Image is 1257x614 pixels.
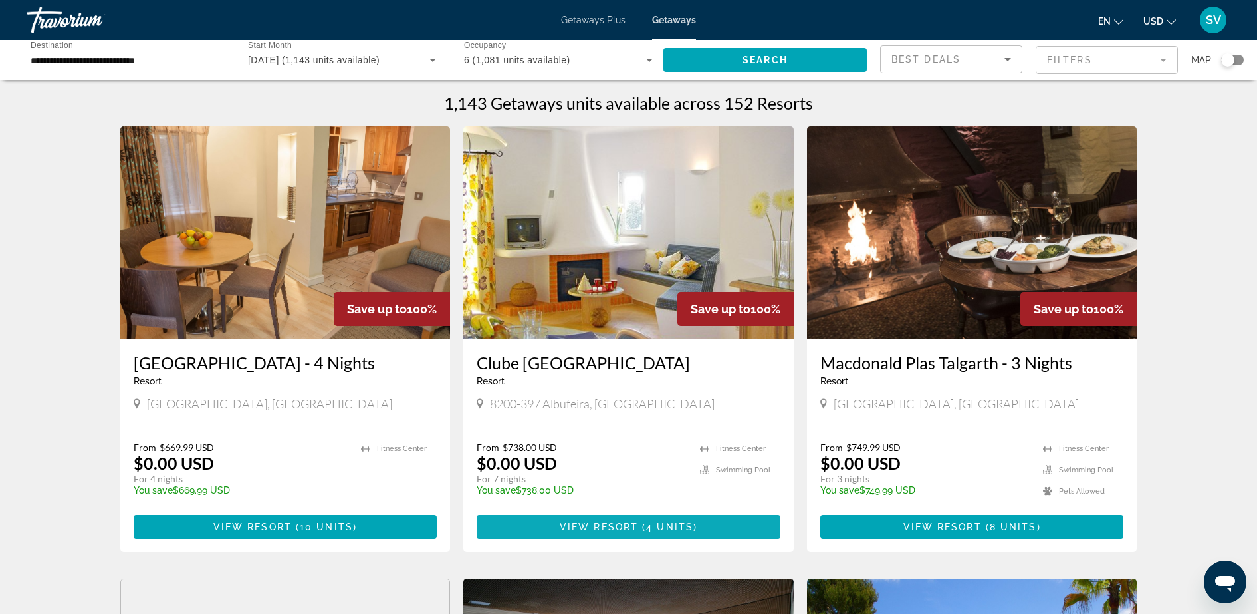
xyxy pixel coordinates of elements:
[213,522,292,532] span: View Resort
[477,515,780,539] button: View Resort(4 units)
[477,442,499,453] span: From
[820,473,1030,485] p: For 3 nights
[334,292,450,326] div: 100%
[134,515,437,539] button: View Resort(10 units)
[638,522,697,532] span: ( )
[1059,466,1113,474] span: Swimming Pool
[820,453,901,473] p: $0.00 USD
[891,54,961,65] span: Best Deals
[1034,302,1093,316] span: Save up to
[677,292,794,326] div: 100%
[248,55,380,65] span: [DATE] (1,143 units available)
[820,353,1124,373] a: Macdonald Plas Talgarth - 3 Nights
[1059,487,1105,496] span: Pets Allowed
[27,3,160,37] a: Travorium
[292,522,357,532] span: ( )
[31,41,73,49] span: Destination
[464,55,570,65] span: 6 (1,081 units available)
[846,442,901,453] span: $749.99 USD
[477,485,516,496] span: You save
[1036,45,1178,75] button: Filter
[120,126,451,339] img: 1916I01X.jpg
[1204,561,1246,603] iframe: Poga, lai palaistu ziņojumapmaiņas logu
[503,442,557,453] span: $738.00 USD
[160,442,214,453] span: $669.99 USD
[1143,16,1163,27] span: USD
[561,15,626,25] a: Getaways Plus
[1143,11,1176,31] button: Change currency
[1196,6,1230,34] button: User Menu
[134,485,173,496] span: You save
[560,522,638,532] span: View Resort
[820,376,848,386] span: Resort
[1191,51,1211,69] span: Map
[300,522,353,532] span: 10 units
[903,522,982,532] span: View Resort
[834,396,1079,411] span: [GEOGRAPHIC_DATA], [GEOGRAPHIC_DATA]
[463,126,794,339] img: 2414I01L.jpg
[820,485,859,496] span: You save
[464,41,506,50] span: Occupancy
[820,442,843,453] span: From
[347,302,407,316] span: Save up to
[377,444,427,453] span: Fitness Center
[716,444,766,453] span: Fitness Center
[652,15,696,25] a: Getaways
[477,485,687,496] p: $738.00 USD
[477,453,557,473] p: $0.00 USD
[134,442,156,453] span: From
[477,376,505,386] span: Resort
[691,302,750,316] span: Save up to
[1206,13,1221,27] span: SV
[891,51,1011,67] mat-select: Sort by
[147,396,392,411] span: [GEOGRAPHIC_DATA], [GEOGRAPHIC_DATA]
[820,485,1030,496] p: $749.99 USD
[477,353,780,373] a: Clube [GEOGRAPHIC_DATA]
[743,55,788,65] span: Search
[820,515,1124,539] button: View Resort(8 units)
[982,522,1041,532] span: ( )
[134,485,348,496] p: $669.99 USD
[1098,11,1123,31] button: Change language
[134,453,214,473] p: $0.00 USD
[646,522,693,532] span: 4 units
[134,376,162,386] span: Resort
[490,396,715,411] span: 8200-397 Albufeira, [GEOGRAPHIC_DATA]
[807,126,1137,339] img: 1846O01X.jpg
[990,522,1037,532] span: 8 units
[663,48,867,72] button: Search
[134,473,348,485] p: For 4 nights
[1059,444,1109,453] span: Fitness Center
[248,41,292,50] span: Start Month
[716,466,770,474] span: Swimming Pool
[1020,292,1137,326] div: 100%
[444,93,813,113] h1: 1,143 Getaways units available across 152 Resorts
[1098,16,1111,27] span: en
[477,473,687,485] p: For 7 nights
[134,353,437,373] a: [GEOGRAPHIC_DATA] - 4 Nights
